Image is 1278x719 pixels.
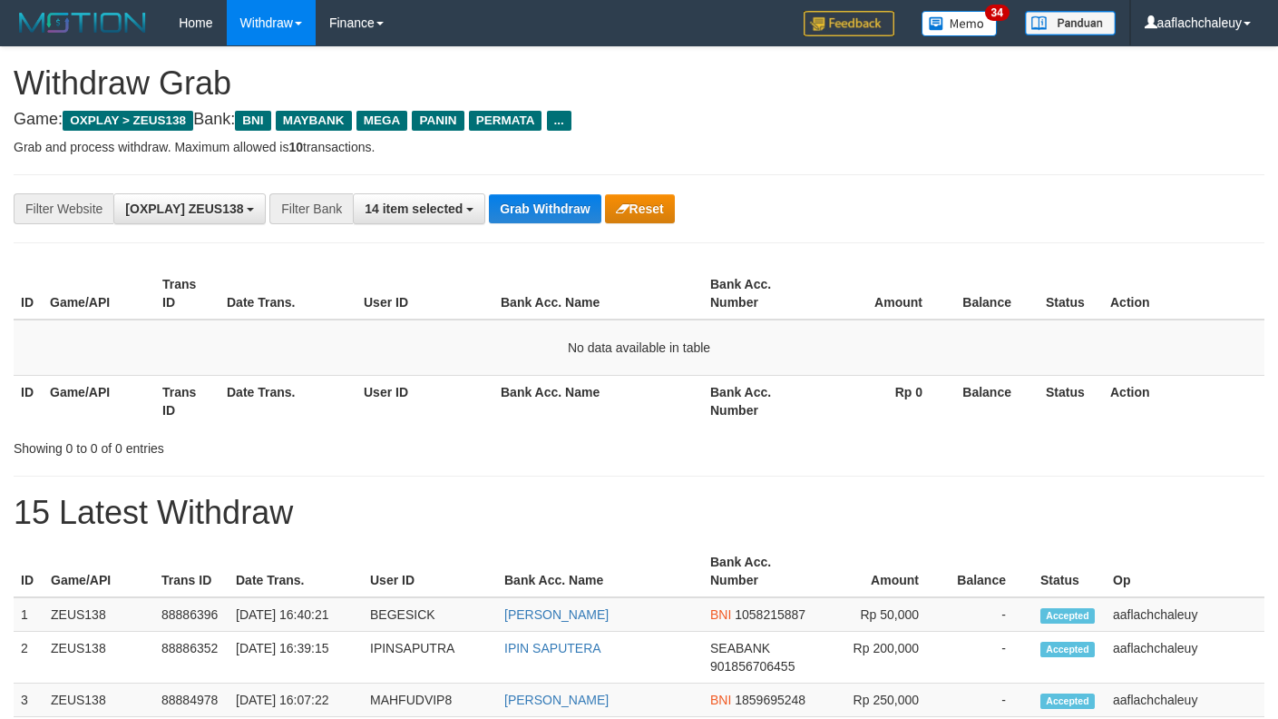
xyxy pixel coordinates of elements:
[1033,546,1106,597] th: Status
[14,684,44,717] td: 3
[1039,375,1103,427] th: Status
[220,375,356,427] th: Date Trans.
[1106,597,1264,632] td: aaflachchaleuy
[1039,268,1103,320] th: Status
[14,268,43,320] th: ID
[113,193,266,224] button: [OXPLAY] ZEUS138
[605,194,675,223] button: Reset
[154,546,229,597] th: Trans ID
[276,111,352,131] span: MAYBANK
[356,375,493,427] th: User ID
[946,546,1033,597] th: Balance
[1106,632,1264,684] td: aaflachchaleuy
[220,268,356,320] th: Date Trans.
[14,375,43,427] th: ID
[710,693,731,707] span: BNI
[14,9,151,36] img: MOTION_logo.png
[815,597,946,632] td: Rp 50,000
[353,193,485,224] button: 14 item selected
[489,194,600,223] button: Grab Withdraw
[815,546,946,597] th: Amount
[229,632,363,684] td: [DATE] 16:39:15
[703,268,815,320] th: Bank Acc. Number
[815,684,946,717] td: Rp 250,000
[815,375,950,427] th: Rp 0
[946,597,1033,632] td: -
[363,684,497,717] td: MAHFUDVIP8
[43,375,155,427] th: Game/API
[365,202,463,216] span: 14 item selected
[1106,546,1264,597] th: Op
[469,111,542,131] span: PERMATA
[14,546,44,597] th: ID
[154,597,229,632] td: 88886396
[14,65,1264,102] h1: Withdraw Grab
[1040,642,1095,657] span: Accepted
[815,268,950,320] th: Amount
[493,375,703,427] th: Bank Acc. Name
[1040,608,1095,624] span: Accepted
[14,597,44,632] td: 1
[710,607,731,622] span: BNI
[946,632,1033,684] td: -
[1025,11,1116,35] img: panduan.png
[710,641,770,655] span: SEABANK
[497,546,703,597] th: Bank Acc. Name
[356,268,493,320] th: User ID
[735,693,805,707] span: Copy 1859695248 to clipboard
[815,632,946,684] td: Rp 200,000
[363,597,497,632] td: BEGESICK
[63,111,193,131] span: OXPLAY > ZEUS138
[14,432,519,458] div: Showing 0 to 0 of 0 entries
[14,138,1264,156] p: Grab and process withdraw. Maximum allowed is transactions.
[155,375,220,427] th: Trans ID
[1040,694,1095,709] span: Accepted
[288,140,303,154] strong: 10
[493,268,703,320] th: Bank Acc. Name
[946,684,1033,717] td: -
[14,495,1264,531] h1: 15 Latest Withdraw
[229,684,363,717] td: [DATE] 16:07:22
[950,375,1039,427] th: Balance
[735,607,805,622] span: Copy 1058215887 to clipboard
[504,693,609,707] a: [PERSON_NAME]
[14,111,1264,129] h4: Game: Bank:
[14,320,1264,376] td: No data available in table
[922,11,998,36] img: Button%20Memo.svg
[804,11,894,36] img: Feedback.jpg
[356,111,408,131] span: MEGA
[950,268,1039,320] th: Balance
[154,684,229,717] td: 88884978
[412,111,463,131] span: PANIN
[363,632,497,684] td: IPINSAPUTRA
[504,641,601,655] a: IPIN SAPUTERA
[44,546,154,597] th: Game/API
[235,111,270,131] span: BNI
[703,546,815,597] th: Bank Acc. Number
[43,268,155,320] th: Game/API
[1103,375,1264,427] th: Action
[1106,684,1264,717] td: aaflachchaleuy
[703,375,815,427] th: Bank Acc. Number
[985,5,1010,21] span: 34
[14,193,113,224] div: Filter Website
[269,193,353,224] div: Filter Bank
[155,268,220,320] th: Trans ID
[710,659,795,674] span: Copy 901856706455 to clipboard
[125,202,243,216] span: [OXPLAY] ZEUS138
[547,111,571,131] span: ...
[504,607,609,622] a: [PERSON_NAME]
[363,546,497,597] th: User ID
[154,632,229,684] td: 88886352
[229,546,363,597] th: Date Trans.
[229,597,363,632] td: [DATE] 16:40:21
[14,632,44,684] td: 2
[1103,268,1264,320] th: Action
[44,597,154,632] td: ZEUS138
[44,684,154,717] td: ZEUS138
[44,632,154,684] td: ZEUS138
